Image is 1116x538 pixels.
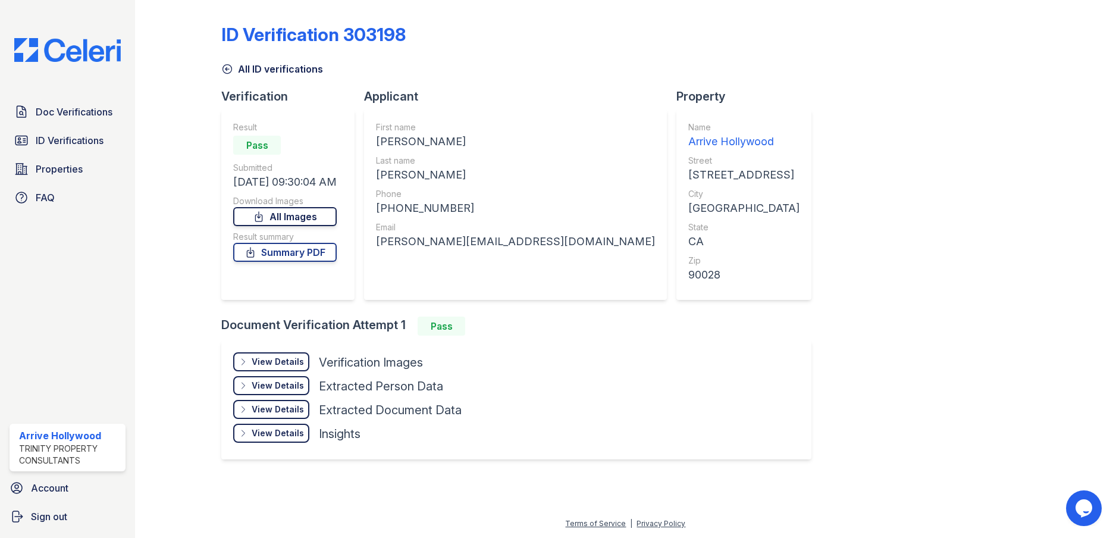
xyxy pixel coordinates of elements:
div: [DATE] 09:30:04 AM [233,174,337,190]
div: [PERSON_NAME][EMAIL_ADDRESS][DOMAIN_NAME] [376,233,655,250]
a: ID Verifications [10,129,126,152]
div: ID Verification 303198 [221,24,406,45]
div: Insights [319,426,360,442]
div: Name [688,121,800,133]
div: View Details [252,380,304,392]
a: Terms of Service [565,519,626,528]
div: View Details [252,356,304,368]
a: Properties [10,157,126,181]
span: Doc Verifications [36,105,112,119]
div: Submitted [233,162,337,174]
span: Properties [36,162,83,176]
div: Result summary [233,231,337,243]
div: Pass [418,317,465,336]
div: Document Verification Attempt 1 [221,317,821,336]
a: Doc Verifications [10,100,126,124]
div: View Details [252,403,304,415]
div: Verification Images [319,354,423,371]
div: CA [688,233,800,250]
div: Verification [221,88,364,105]
div: 90028 [688,267,800,283]
a: Account [5,476,130,500]
img: CE_Logo_Blue-a8612792a0a2168367f1c8372b55b34899dd931a85d93a1a3d3e32e68fde9ad4.png [5,38,130,62]
div: [STREET_ADDRESS] [688,167,800,183]
div: Last name [376,155,655,167]
div: Email [376,221,655,233]
a: All Images [233,207,337,226]
div: State [688,221,800,233]
div: Extracted Document Data [319,402,462,418]
div: Applicant [364,88,676,105]
div: First name [376,121,655,133]
a: Privacy Policy [637,519,685,528]
a: All ID verifications [221,62,323,76]
div: View Details [252,427,304,439]
div: [PHONE_NUMBER] [376,200,655,217]
div: Pass [233,136,281,155]
span: FAQ [36,190,55,205]
div: Download Images [233,195,337,207]
iframe: chat widget [1066,490,1104,526]
div: Phone [376,188,655,200]
div: [PERSON_NAME] [376,167,655,183]
div: Street [688,155,800,167]
div: | [630,519,632,528]
div: Trinity Property Consultants [19,443,121,467]
span: ID Verifications [36,133,104,148]
div: Arrive Hollywood [19,428,121,443]
div: Result [233,121,337,133]
div: Extracted Person Data [319,378,443,395]
div: Arrive Hollywood [688,133,800,150]
div: [GEOGRAPHIC_DATA] [688,200,800,217]
span: Account [31,481,68,495]
div: City [688,188,800,200]
a: FAQ [10,186,126,209]
div: Property [676,88,821,105]
a: Name Arrive Hollywood [688,121,800,150]
span: Sign out [31,509,67,524]
a: Summary PDF [233,243,337,262]
a: Sign out [5,505,130,528]
div: [PERSON_NAME] [376,133,655,150]
div: Zip [688,255,800,267]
